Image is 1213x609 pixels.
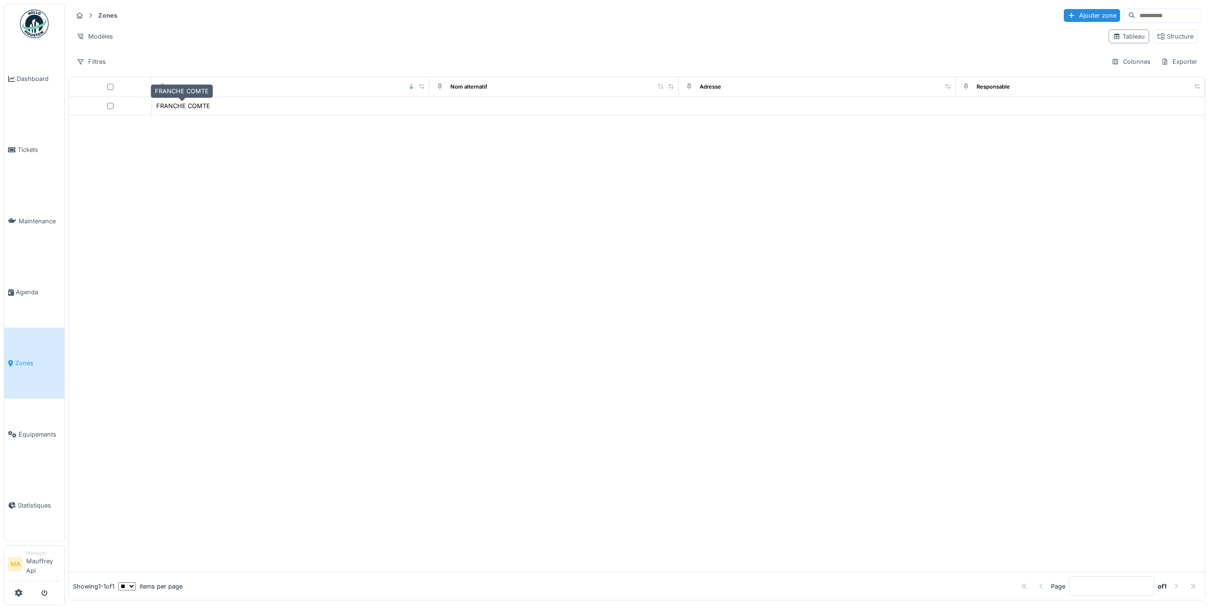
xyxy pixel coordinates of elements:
div: FRANCHE COMTE [156,101,210,110]
div: Showing 1 - 1 of 1 [73,582,114,591]
span: Zones [15,359,61,368]
div: Structure [1157,32,1193,41]
div: Colonnes [1107,55,1155,69]
span: Tickets [18,145,61,154]
div: items per page [118,582,183,591]
a: Maintenance [4,186,64,257]
div: Manager [26,549,61,557]
span: Statistiques [18,501,61,510]
li: Mauffrey Api [26,549,61,579]
a: Agenda [4,257,64,328]
div: Ajouter zone [1064,9,1120,22]
strong: of 1 [1158,582,1167,591]
img: Badge_color-CXgf-gQk.svg [20,10,49,38]
div: Tableau [1113,32,1145,41]
div: Exporter [1157,55,1202,69]
a: Équipements [4,399,64,469]
div: Modèles [72,30,117,43]
div: Page [1051,582,1065,591]
div: FRANCHE COMTE [151,84,213,98]
span: Agenda [16,288,61,297]
span: Équipements [19,430,61,439]
div: Filtres [72,55,110,69]
strong: Zones [94,11,121,20]
a: Statistiques [4,470,64,541]
div: Nom [173,83,185,91]
a: Tickets [4,114,64,185]
a: MA ManagerMauffrey Api [8,549,61,581]
a: Dashboard [4,43,64,114]
div: Responsable [977,83,1010,91]
span: Maintenance [19,217,61,226]
span: Dashboard [17,74,61,83]
li: MA [8,557,22,571]
a: Zones [4,328,64,399]
div: Adresse [700,83,721,91]
div: Nom alternatif [450,83,487,91]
